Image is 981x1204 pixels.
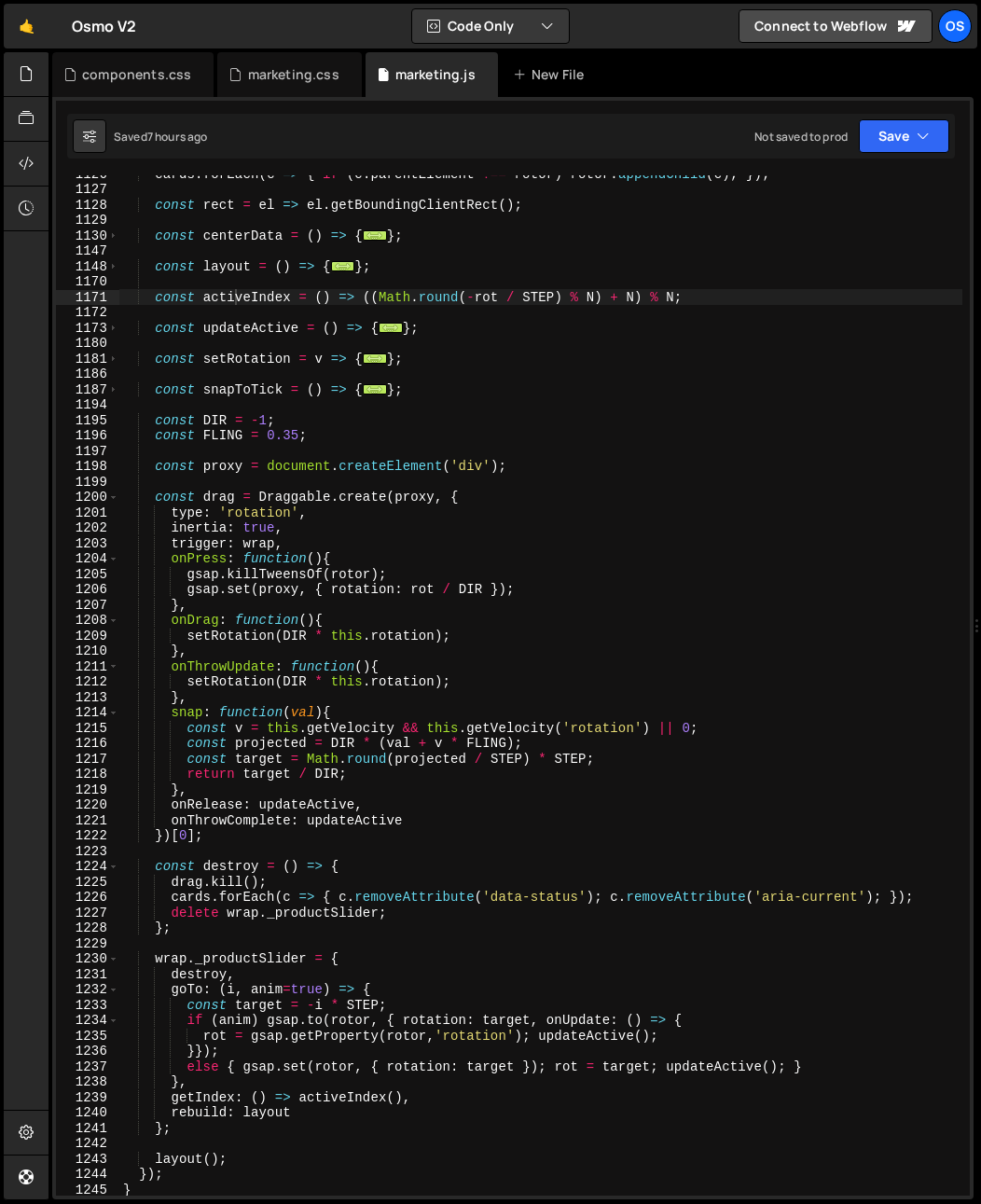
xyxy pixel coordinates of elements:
div: 1235 [56,1029,119,1045]
div: 1239 [56,1090,119,1106]
div: 1230 [56,951,119,967]
div: 1227 [56,906,119,921]
div: 1196 [56,428,119,444]
div: components.css [82,65,191,84]
div: 1241 [56,1121,119,1137]
div: 1228 [56,920,119,936]
div: 1232 [56,982,119,998]
div: 1221 [56,813,119,829]
div: 1214 [56,705,119,721]
div: 1200 [56,490,119,505]
div: 1199 [56,475,119,491]
span: ... [379,322,403,332]
div: marketing.js [395,65,476,84]
div: Osmo V2 [72,15,136,37]
div: 1205 [56,567,119,583]
div: 1226 [56,890,119,906]
div: 7 hours ago [147,129,208,145]
div: 1181 [56,352,119,367]
div: 1243 [56,1152,119,1168]
div: 1216 [56,736,119,752]
div: 1224 [56,859,119,875]
div: 1171 [56,290,119,306]
span: ... [363,229,387,240]
div: 1215 [56,721,119,737]
div: 1180 [56,336,119,352]
div: 1187 [56,382,119,398]
a: Os [938,9,972,43]
div: 1148 [56,259,119,275]
div: 1210 [56,644,119,659]
div: 1240 [56,1105,119,1121]
div: 1130 [56,228,119,244]
div: 1202 [56,520,119,536]
div: 1201 [56,505,119,521]
div: 1211 [56,659,119,675]
span: ... [363,383,387,394]
div: 1128 [56,198,119,214]
div: 1172 [56,305,119,321]
div: 1213 [56,690,119,706]
div: 1194 [56,397,119,413]
div: 1237 [56,1059,119,1075]
div: 1129 [56,213,119,228]
div: 1236 [56,1044,119,1059]
span: ... [363,353,387,363]
div: 1170 [56,274,119,290]
div: 1195 [56,413,119,429]
div: 1233 [56,998,119,1014]
a: 🤙 [4,4,49,48]
div: 1147 [56,243,119,259]
div: 1206 [56,582,119,598]
div: 1229 [56,936,119,952]
div: 1127 [56,182,119,198]
div: 1218 [56,767,119,782]
div: 1222 [56,828,119,844]
button: Save [859,119,949,153]
div: 1244 [56,1167,119,1183]
div: 1234 [56,1013,119,1029]
div: 1212 [56,674,119,690]
div: Saved [114,129,208,145]
div: Not saved to prod [754,129,848,145]
div: marketing.css [248,65,339,84]
div: 1173 [56,321,119,337]
div: 1225 [56,875,119,891]
div: 1208 [56,613,119,629]
div: 1207 [56,598,119,614]
a: Connect to Webflow [739,9,933,43]
div: 1231 [56,967,119,983]
div: 1186 [56,367,119,382]
div: 1217 [56,752,119,768]
div: 1245 [56,1183,119,1198]
div: 1220 [56,797,119,813]
div: 1204 [56,551,119,567]
div: 1209 [56,629,119,644]
div: New File [513,65,591,84]
div: 1197 [56,444,119,460]
div: 1203 [56,536,119,552]
div: 1223 [56,844,119,860]
button: Code Only [412,9,569,43]
div: 1219 [56,782,119,798]
div: 1238 [56,1074,119,1090]
div: 1198 [56,459,119,475]
div: 1242 [56,1136,119,1152]
span: ... [331,260,355,270]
